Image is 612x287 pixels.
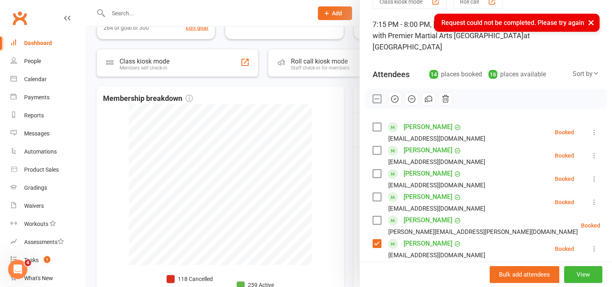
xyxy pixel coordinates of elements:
[10,215,85,233] a: Workouts
[44,256,50,263] span: 1
[555,199,574,205] div: Booked
[24,40,52,46] div: Dashboard
[373,19,599,53] div: 7:15 PM - 8:00 PM, [DATE]
[388,227,578,237] div: [PERSON_NAME][EMAIL_ADDRESS][PERSON_NAME][DOMAIN_NAME]
[10,52,85,70] a: People
[388,250,485,260] div: [EMAIL_ADDRESS][DOMAIN_NAME]
[24,275,53,281] div: What's New
[404,237,452,250] a: [PERSON_NAME]
[555,129,574,135] div: Booked
[388,203,485,214] div: [EMAIL_ADDRESS][DOMAIN_NAME]
[429,70,438,79] div: 14
[573,69,599,79] div: Sort by
[373,69,410,80] div: Attendees
[10,88,85,107] a: Payments
[581,223,600,228] div: Booked
[10,107,85,125] a: Reports
[388,133,485,144] div: [EMAIL_ADDRESS][DOMAIN_NAME]
[24,76,47,82] div: Calendar
[555,246,574,252] div: Booked
[25,260,31,266] span: 4
[10,70,85,88] a: Calendar
[10,233,85,251] a: Assessments
[24,184,47,191] div: Gradings
[24,257,39,263] div: Tasks
[10,125,85,143] a: Messages
[24,221,48,227] div: Workouts
[10,143,85,161] a: Automations
[10,197,85,215] a: Waivers
[10,251,85,269] a: Tasks 1
[24,94,49,100] div: Payments
[404,260,452,273] a: [PERSON_NAME]
[10,34,85,52] a: Dashboard
[404,121,452,133] a: [PERSON_NAME]
[584,14,598,31] button: ×
[488,69,546,80] div: places available
[10,8,30,28] a: Clubworx
[373,31,523,40] span: with Premier Martial Arts [GEOGRAPHIC_DATA]
[488,70,497,79] div: 16
[24,239,64,245] div: Assessments
[564,266,602,283] button: View
[404,167,452,180] a: [PERSON_NAME]
[434,14,600,32] div: Request could not be completed. Please try again
[8,260,27,279] iframe: Intercom live chat
[404,144,452,157] a: [PERSON_NAME]
[404,214,452,227] a: [PERSON_NAME]
[555,176,574,182] div: Booked
[24,166,59,173] div: Product Sales
[24,112,44,119] div: Reports
[490,266,559,283] button: Bulk add attendees
[24,58,41,64] div: People
[24,203,44,209] div: Waivers
[24,130,49,137] div: Messages
[24,148,57,155] div: Automations
[388,180,485,191] div: [EMAIL_ADDRESS][DOMAIN_NAME]
[10,179,85,197] a: Gradings
[10,161,85,179] a: Product Sales
[404,191,452,203] a: [PERSON_NAME]
[555,153,574,158] div: Booked
[388,157,485,167] div: [EMAIL_ADDRESS][DOMAIN_NAME]
[429,69,482,80] div: places booked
